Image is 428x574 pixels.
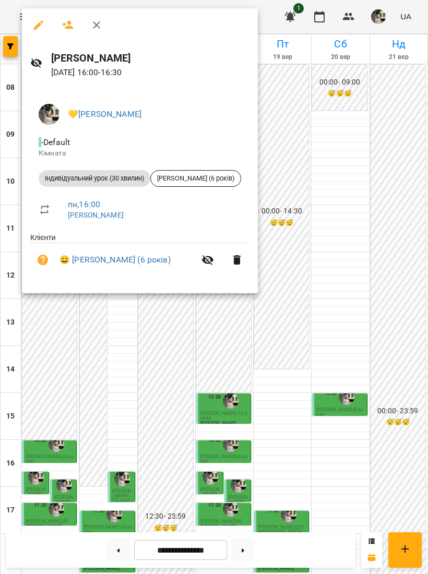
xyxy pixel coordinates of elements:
a: [PERSON_NAME] [68,211,124,219]
div: [PERSON_NAME] (6 років) [150,170,241,187]
p: Кімната [39,148,241,159]
img: cf4d6eb83d031974aacf3fedae7611bc.jpeg [39,104,60,125]
span: [PERSON_NAME] (6 років) [151,174,241,183]
ul: Клієнти [30,232,249,281]
button: Візит ще не сплачено. Додати оплату? [30,247,55,272]
span: Індивідуальний урок (30 хвилин) [39,174,150,183]
p: [DATE] 16:00 - 16:30 [51,66,249,79]
h6: [PERSON_NAME] [51,50,249,66]
a: 😀 [PERSON_NAME] (6 років) [60,254,171,266]
a: 💛[PERSON_NAME] [68,109,141,119]
span: - Default [39,137,72,147]
a: пн , 16:00 [68,199,100,209]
